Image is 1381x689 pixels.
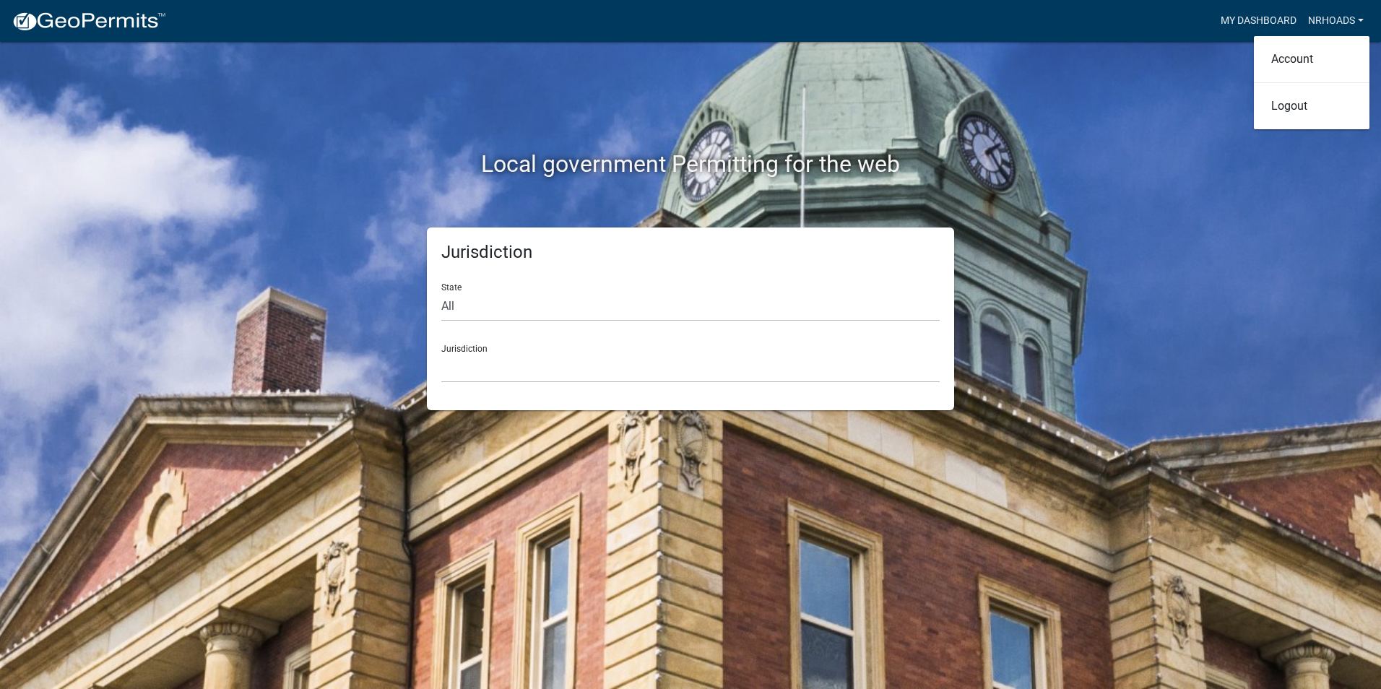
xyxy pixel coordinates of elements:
div: nrhoads [1254,36,1369,129]
a: Logout [1254,89,1369,123]
a: nrhoads [1302,7,1369,35]
h2: Local government Permitting for the web [290,150,1091,178]
a: My Dashboard [1215,7,1302,35]
h5: Jurisdiction [441,242,940,263]
a: Account [1254,42,1369,77]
